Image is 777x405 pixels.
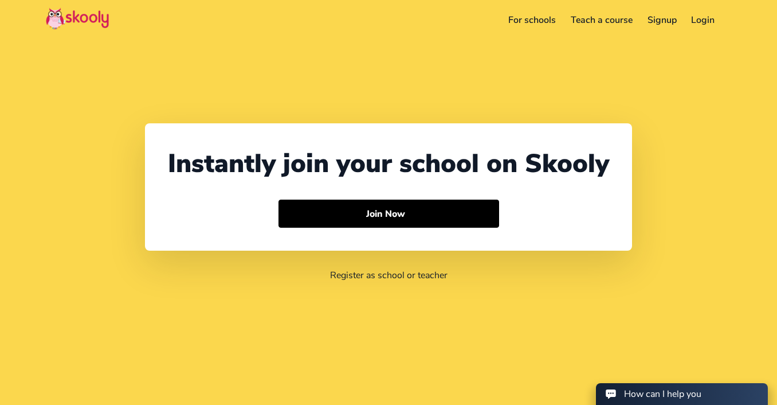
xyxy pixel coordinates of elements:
a: Signup [640,11,684,29]
a: Login [684,11,722,29]
a: For schools [501,11,564,29]
a: Register as school or teacher [330,269,448,282]
div: Instantly join your school on Skooly [168,146,609,181]
img: Skooly [46,7,109,30]
a: Teach a course [563,11,640,29]
button: Join Now [278,200,499,228]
